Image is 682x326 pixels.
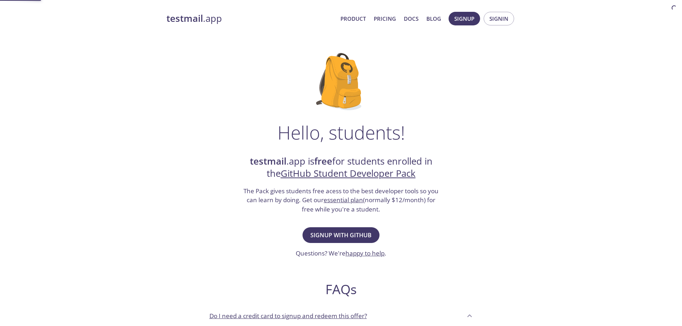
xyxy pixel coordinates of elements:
[243,155,440,180] h2: .app is for students enrolled in the
[340,14,366,23] a: Product
[277,122,405,143] h1: Hello, students!
[296,249,386,258] h3: Questions? We're .
[324,196,363,204] a: essential plan
[484,12,514,25] button: Signin
[345,249,384,257] a: happy to help
[449,12,480,25] button: Signup
[303,227,379,243] button: Signup with GitHub
[404,14,419,23] a: Docs
[314,155,332,167] strong: free
[250,155,286,167] strong: testmail
[209,311,367,321] p: Do I need a credit card to signup and redeem this offer?
[166,13,335,25] a: testmail.app
[204,306,479,325] div: Do I need a credit card to signup and redeem this offer?
[243,186,440,214] h3: The Pack gives students free acess to the best developer tools so you can learn by doing. Get our...
[166,12,203,25] strong: testmail
[374,14,396,23] a: Pricing
[204,281,479,297] h2: FAQs
[426,14,441,23] a: Blog
[310,230,372,240] span: Signup with GitHub
[454,14,474,23] span: Signup
[489,14,508,23] span: Signin
[281,167,416,180] a: GitHub Student Developer Pack
[316,53,366,110] img: github-student-backpack.png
